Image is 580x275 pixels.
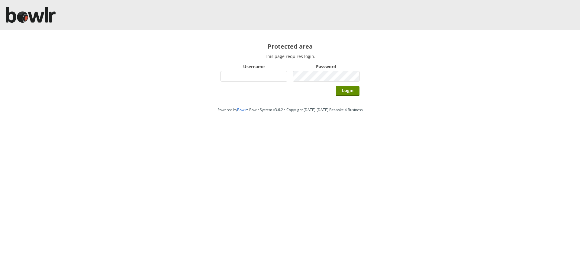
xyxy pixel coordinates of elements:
label: Username [221,64,287,69]
p: This page requires login. [221,53,359,59]
span: Powered by • Bowlr System v3.6.2 • Copyright [DATE]-[DATE] Bespoke 4 Business [217,107,363,112]
a: Bowlr [237,107,247,112]
h2: Protected area [221,42,359,50]
label: Password [293,64,359,69]
input: Login [336,86,359,96]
